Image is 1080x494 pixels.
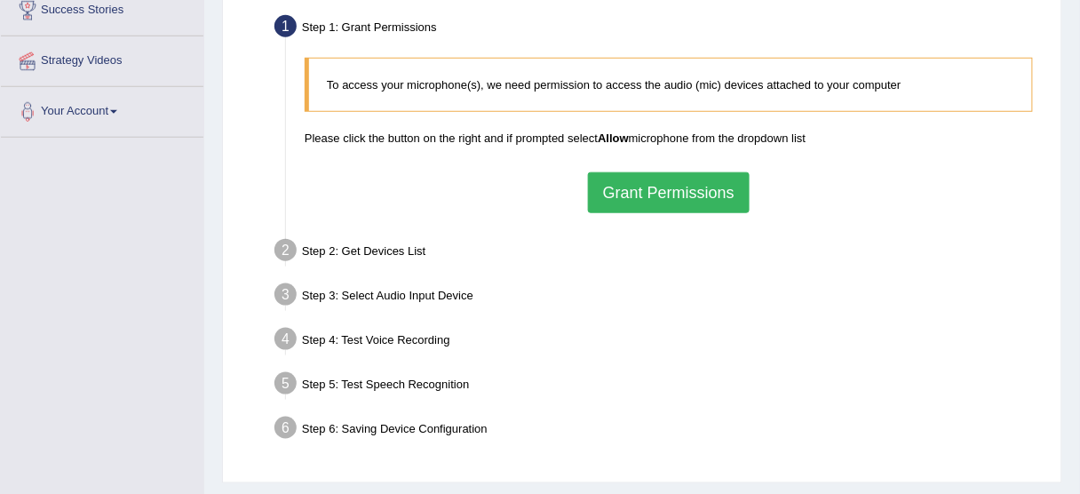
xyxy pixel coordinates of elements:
[588,172,750,213] button: Grant Permissions
[266,367,1053,406] div: Step 5: Test Speech Recognition
[327,76,1014,93] p: To access your microphone(s), we need permission to access the audio (mic) devices attached to yo...
[266,278,1053,317] div: Step 3: Select Audio Input Device
[266,323,1053,362] div: Step 4: Test Voice Recording
[1,36,203,81] a: Strategy Videos
[266,10,1053,49] div: Step 1: Grant Permissions
[598,131,629,145] b: Allow
[1,87,203,131] a: Your Account
[266,234,1053,273] div: Step 2: Get Devices List
[266,411,1053,450] div: Step 6: Saving Device Configuration
[305,130,1033,147] p: Please click the button on the right and if prompted select microphone from the dropdown list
